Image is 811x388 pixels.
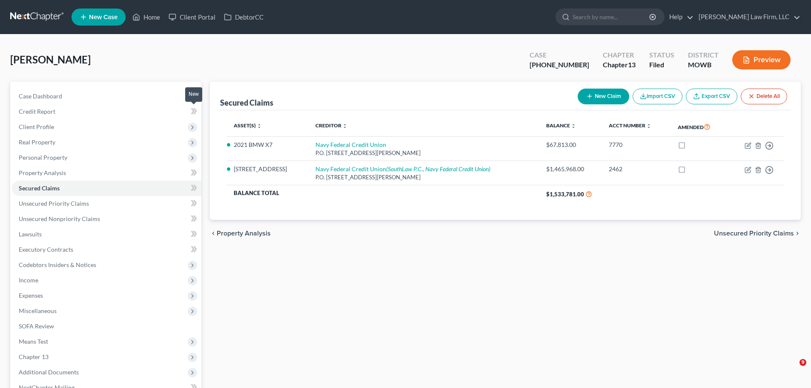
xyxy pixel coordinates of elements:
[603,50,636,60] div: Chapter
[185,87,202,101] div: New
[10,53,91,66] span: [PERSON_NAME]
[571,124,576,129] i: unfold_more
[609,122,651,129] a: Acct Number unfold_more
[89,14,117,20] span: New Case
[546,165,596,173] div: $1,465,968.00
[227,185,539,203] th: Balance Total
[315,149,532,157] div: P.O. [STREET_ADDRESS][PERSON_NAME]
[794,230,801,237] i: chevron_right
[646,124,651,129] i: unfold_more
[19,261,96,268] span: Codebtors Insiders & Notices
[800,359,806,366] span: 9
[546,122,576,129] a: Balance unfold_more
[234,165,302,173] li: [STREET_ADDRESS]
[128,9,164,25] a: Home
[12,165,201,181] a: Property Analysis
[530,60,589,70] div: [PHONE_NUMBER]
[741,89,787,104] button: Delete All
[19,276,38,284] span: Income
[628,60,636,69] span: 13
[688,50,719,60] div: District
[573,9,651,25] input: Search by name...
[19,184,60,192] span: Secured Claims
[665,9,694,25] a: Help
[609,141,664,149] div: 7770
[342,124,347,129] i: unfold_more
[217,230,271,237] span: Property Analysis
[609,165,664,173] div: 2462
[12,104,201,119] a: Credit Report
[315,173,532,181] div: P.O. [STREET_ADDRESS][PERSON_NAME]
[603,60,636,70] div: Chapter
[12,89,201,104] a: Case Dashboard
[210,230,271,237] button: chevron_left Property Analysis
[220,98,273,108] div: Secured Claims
[19,307,57,314] span: Miscellaneous
[19,353,49,360] span: Chapter 13
[12,181,201,196] a: Secured Claims
[19,138,55,146] span: Real Property
[386,165,490,172] i: (SouthLaw P.C., Navy Federal Credit Union)
[688,60,719,70] div: MOWB
[220,9,268,25] a: DebtorCC
[19,154,67,161] span: Personal Property
[12,319,201,334] a: SOFA Review
[210,230,217,237] i: chevron_left
[671,117,728,137] th: Amended
[782,359,802,379] iframe: Intercom live chat
[19,169,66,176] span: Property Analysis
[649,50,674,60] div: Status
[19,322,54,330] span: SOFA Review
[649,60,674,70] div: Filed
[546,141,596,149] div: $67,813.00
[714,230,801,237] button: Unsecured Priority Claims chevron_right
[19,292,43,299] span: Expenses
[234,122,262,129] a: Asset(s) unfold_more
[19,200,89,207] span: Unsecured Priority Claims
[19,123,54,130] span: Client Profile
[686,89,737,104] a: Export CSV
[12,196,201,211] a: Unsecured Priority Claims
[315,165,490,172] a: Navy Federal Credit Union(SouthLaw P.C., Navy Federal Credit Union)
[19,108,55,115] span: Credit Report
[546,191,584,198] span: $1,533,781.00
[234,141,302,149] li: 2021 BMW X7
[315,141,386,148] a: Navy Federal Credit Union
[164,9,220,25] a: Client Portal
[694,9,800,25] a: [PERSON_NAME] Law Firm, LLC
[12,211,201,227] a: Unsecured Nonpriority Claims
[19,230,42,238] span: Lawsuits
[19,92,62,100] span: Case Dashboard
[530,50,589,60] div: Case
[19,246,73,253] span: Executory Contracts
[19,368,79,376] span: Additional Documents
[257,124,262,129] i: unfold_more
[12,227,201,242] a: Lawsuits
[633,89,682,104] button: Import CSV
[732,50,791,69] button: Preview
[714,230,794,237] span: Unsecured Priority Claims
[578,89,629,104] button: New Claim
[19,338,48,345] span: Means Test
[315,122,347,129] a: Creditor unfold_more
[12,242,201,257] a: Executory Contracts
[19,215,100,222] span: Unsecured Nonpriority Claims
